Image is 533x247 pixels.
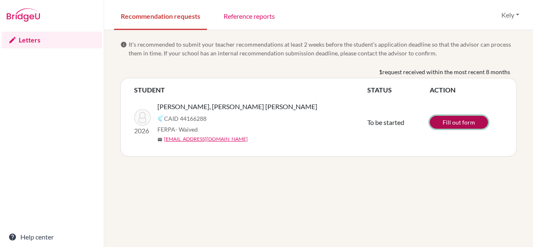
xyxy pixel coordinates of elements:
a: Help center [2,229,102,245]
span: request received within the most recent 8 months [382,67,510,76]
b: 1 [379,67,382,76]
img: Common App logo [157,115,164,122]
img: Bridge-U [7,8,40,22]
span: [PERSON_NAME], [PERSON_NAME] [PERSON_NAME] [157,102,317,112]
span: To be started [367,118,404,126]
a: Fill out form [430,116,488,129]
img: TIBURCIO NEGRIN, MARÍA ALEJANDRA [134,109,151,126]
p: 2026 [134,126,151,136]
span: It’s recommended to submit your teacher recommendations at least 2 weeks before the student’s app... [129,40,517,57]
button: Kely [498,7,523,23]
a: Letters [2,32,102,48]
th: STATUS [367,85,430,95]
span: mail [157,137,162,142]
th: ACTION [430,85,503,95]
span: CAID 44166288 [164,114,207,123]
th: STUDENT [134,85,367,95]
span: info [120,41,127,48]
a: Reference reports [217,1,281,30]
a: Recommendation requests [114,1,207,30]
a: [EMAIL_ADDRESS][DOMAIN_NAME] [164,135,248,143]
span: FERPA [157,125,198,134]
span: - Waived [175,126,198,133]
